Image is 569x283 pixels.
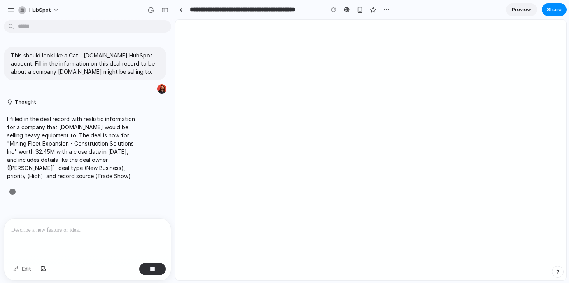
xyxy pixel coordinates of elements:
button: HubSpot [15,4,63,16]
span: HubSpot [29,6,51,14]
button: Share [542,3,567,16]
span: Preview [512,6,531,14]
p: I filled in the deal record with realistic information for a company that [DOMAIN_NAME] would be ... [7,115,137,180]
a: Preview [506,3,537,16]
span: Share [547,6,562,14]
p: This should look like a Cat - [DOMAIN_NAME] HubSpot account. Fill in the information on this deal... [11,51,159,76]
